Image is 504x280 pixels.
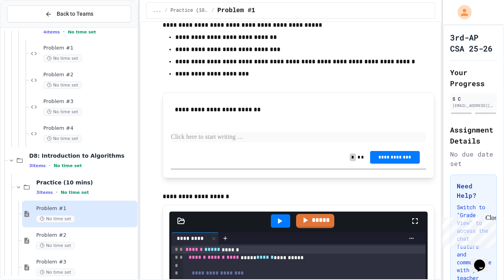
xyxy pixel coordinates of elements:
span: Problem #1 [217,6,255,15]
span: No time set [36,215,75,223]
span: No time set [54,163,82,168]
span: • [63,29,65,35]
h3: Need Help? [457,181,490,200]
span: / [165,7,167,14]
span: • [49,162,50,169]
iframe: chat widget [471,249,496,272]
span: 3 items [36,190,53,195]
span: Problem #3 [36,259,136,265]
span: No time set [43,108,82,116]
span: / [211,7,214,14]
h2: Your Progress [450,67,497,89]
iframe: chat widget [439,214,496,248]
span: No time set [36,269,75,276]
div: No due date set [450,149,497,168]
h1: 3rd-AP CSA 25-26 [450,32,497,54]
span: Back to Teams [57,10,93,18]
span: No time set [43,81,82,89]
span: 3 items [29,163,46,168]
div: S C [452,95,495,102]
span: Problem #3 [43,98,136,105]
h2: Assignment Details [450,124,497,146]
span: Problem #2 [43,72,136,78]
span: D8: Introduction to Algorithms [29,152,136,159]
span: No time set [43,55,82,62]
span: No time set [61,190,89,195]
span: Problem #1 [36,205,136,212]
span: No time set [43,135,82,142]
span: Practice (10 mins) [36,179,136,186]
span: Problem #1 [43,45,136,52]
span: ... [153,7,161,14]
span: Problem #2 [36,232,136,239]
div: [EMAIL_ADDRESS][DOMAIN_NAME] [452,103,495,109]
span: 4 items [43,29,60,35]
span: Practice (10 mins) [170,7,208,14]
span: No time set [68,29,96,35]
div: Chat with us now!Close [3,3,54,50]
div: My Account [449,3,474,21]
span: No time set [36,242,75,249]
span: Problem #4 [43,125,136,132]
button: Back to Teams [7,6,131,22]
span: • [56,189,57,195]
